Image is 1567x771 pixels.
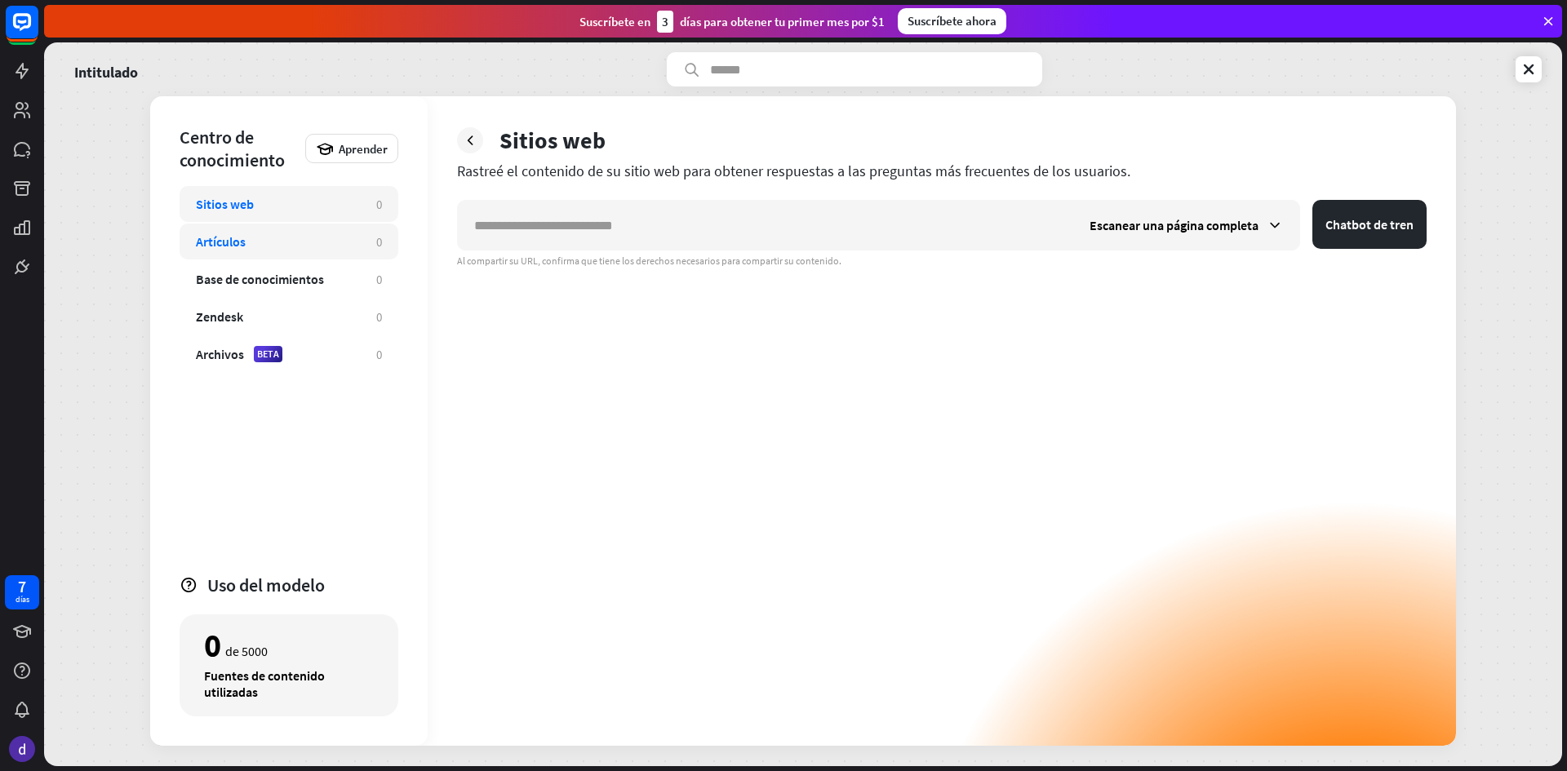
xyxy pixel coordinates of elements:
font: días para obtener tu primer mes por $1 [680,14,885,29]
font: 0 [204,625,221,666]
font: de 5000 [225,643,268,659]
font: 7 [18,576,26,596]
font: Suscríbete en [579,14,650,29]
font: Aprender [339,141,388,157]
font: Zendesk [196,308,243,325]
font: Centro de conocimiento [180,126,285,171]
font: Base de conocimientos [196,271,324,287]
font: BETA [257,348,279,360]
font: Archivos [196,346,244,362]
font: Artículos [196,233,246,250]
font: 0 [376,309,382,325]
font: Intitulado [74,63,138,82]
a: Intitulado [74,52,138,86]
font: Suscríbete ahora [908,13,997,29]
button: Chatbot de tren [1312,200,1427,249]
font: Chatbot de tren [1325,216,1414,233]
font: Sitios web [499,126,606,155]
button: Abrir el widget de chat LiveChat [13,7,62,55]
font: Escanear una página completa [1090,217,1258,233]
a: 7 días [5,575,39,609]
font: Al compartir su URL, confirma que tiene los derechos necesarios para compartir su contenido. [457,255,841,267]
font: Fuentes de contenido utilizadas [204,667,325,700]
font: 0 [376,234,382,250]
font: Sitios web [196,196,254,212]
font: 0 [376,197,382,212]
font: 0 [376,347,382,362]
font: días [16,594,29,605]
font: 0 [376,272,382,287]
font: Rastreé el contenido de su sitio web para obtener respuestas a las preguntas más frecuentes de lo... [457,162,1130,180]
font: 3 [662,14,668,29]
font: Uso del modelo [207,574,325,596]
